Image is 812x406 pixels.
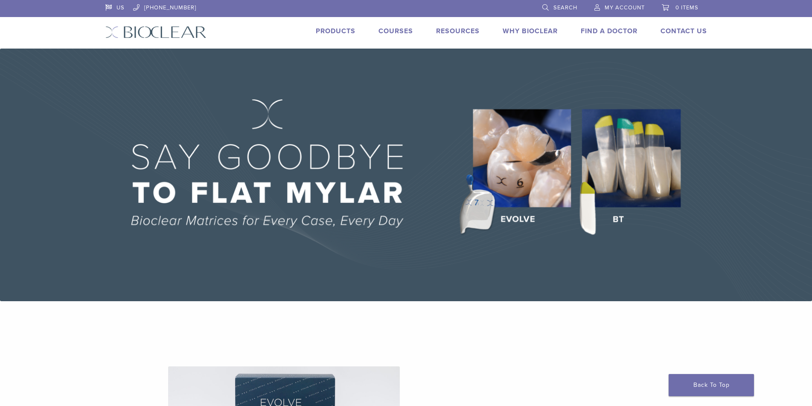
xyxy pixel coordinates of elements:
[105,26,207,38] img: Bioclear
[581,27,637,35] a: Find A Doctor
[378,27,413,35] a: Courses
[675,4,698,11] span: 0 items
[605,4,645,11] span: My Account
[436,27,480,35] a: Resources
[661,27,707,35] a: Contact Us
[669,374,754,396] a: Back To Top
[503,27,558,35] a: Why Bioclear
[553,4,577,11] span: Search
[316,27,355,35] a: Products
